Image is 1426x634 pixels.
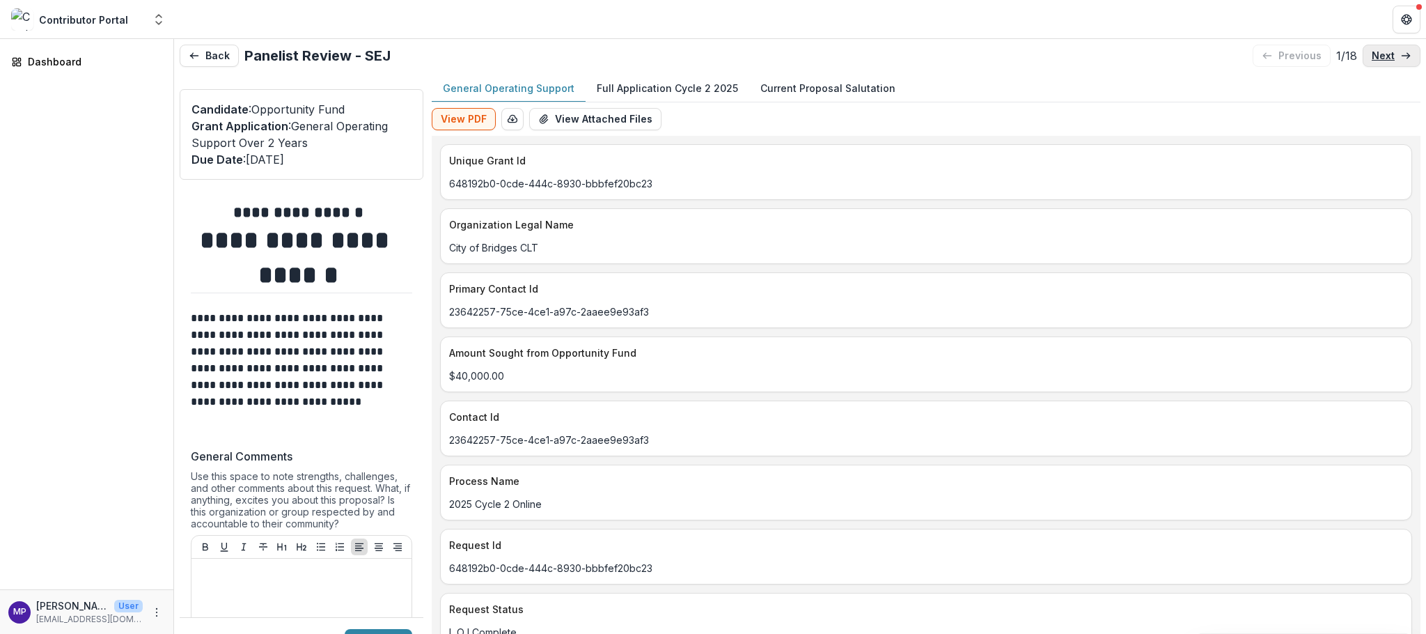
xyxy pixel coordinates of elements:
p: [PERSON_NAME] [36,598,109,613]
h2: Panelist Review - SEJ [244,47,391,64]
div: Use this space to note strengths, challenges, and other comments about this request. What, if any... [191,470,412,535]
p: : Opportunity Fund [191,101,412,118]
p: Request Status [449,602,1397,617]
button: More [148,604,165,621]
img: Contributor Portal [11,8,33,31]
button: Align Center [370,539,387,555]
p: : General Operating Support Over 2 Years [191,118,412,151]
button: Align Left [351,539,368,555]
button: View Attached Files [529,108,661,130]
button: Heading 2 [293,539,310,555]
p: Unique Grant Id [449,153,1397,168]
button: View PDF [432,108,496,130]
p: 1 / 18 [1336,47,1357,64]
button: Align Right [389,539,406,555]
p: 23642257-75ce-4ce1-a97c-2aaee9e93af3 [449,304,1403,319]
p: City of Bridges CLT [449,240,1403,255]
button: Strike [255,539,272,555]
p: 648192b0-0cde-444c-8930-bbbfef20bc23 [449,561,1403,575]
button: Italicize [235,539,252,555]
div: Marge Petruska [13,608,26,617]
button: Bullet List [313,539,329,555]
p: Request Id [449,538,1397,552]
p: : [DATE] [191,151,412,168]
p: Current Proposal Salutation [760,81,895,95]
button: previous [1253,45,1331,67]
p: 23642257-75ce-4ce1-a97c-2aaee9e93af3 [449,433,1403,447]
p: 648192b0-0cde-444c-8930-bbbfef20bc23 [449,176,1403,191]
button: Heading 1 [274,539,290,555]
p: Full Application Cycle 2 2025 [597,81,738,95]
div: Dashboard [28,54,157,69]
p: Contact Id [449,410,1397,424]
button: Back [180,45,239,67]
p: previous [1278,50,1322,62]
span: Grant Application [191,119,288,133]
p: [EMAIL_ADDRESS][DOMAIN_NAME] [36,613,143,626]
p: Organization Legal Name [449,217,1397,232]
div: Contributor Portal [39,13,128,27]
p: User [114,600,143,612]
p: Primary Contact Id [449,281,1397,296]
button: Ordered List [331,539,348,555]
button: Open entity switcher [149,6,169,33]
p: 2025 Cycle 2 Online [449,497,1403,511]
span: Due Date [191,153,243,167]
p: next [1372,50,1395,62]
p: General Comments [191,448,292,465]
p: General Operating Support [443,81,574,95]
button: Underline [216,539,233,555]
button: Bold [197,539,214,555]
p: $40,000.00 [449,369,1403,383]
p: Amount Sought from Opportunity Fund [449,346,1397,360]
button: Get Help [1393,6,1420,33]
span: Candidate [191,102,249,116]
p: Process Name [449,474,1397,488]
a: Dashboard [6,50,168,73]
a: next [1363,45,1420,67]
